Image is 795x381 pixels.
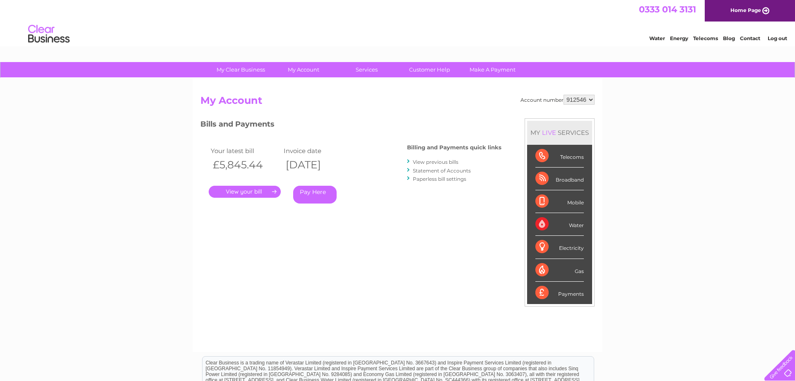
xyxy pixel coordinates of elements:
[209,145,282,156] td: Your latest bill
[535,282,584,304] div: Payments
[209,186,281,198] a: .
[413,176,466,182] a: Paperless bill settings
[527,121,592,144] div: MY SERVICES
[535,213,584,236] div: Water
[413,159,458,165] a: View previous bills
[395,62,464,77] a: Customer Help
[535,145,584,168] div: Telecoms
[407,144,501,151] h4: Billing and Payments quick links
[282,156,354,173] th: [DATE]
[768,35,787,41] a: Log out
[723,35,735,41] a: Blog
[202,5,594,40] div: Clear Business is a trading name of Verastar Limited (registered in [GEOGRAPHIC_DATA] No. 3667643...
[670,35,688,41] a: Energy
[282,145,354,156] td: Invoice date
[28,22,70,47] img: logo.png
[693,35,718,41] a: Telecoms
[535,190,584,213] div: Mobile
[535,259,584,282] div: Gas
[293,186,337,204] a: Pay Here
[458,62,527,77] a: Make A Payment
[520,95,595,105] div: Account number
[639,4,696,14] a: 0333 014 3131
[200,118,501,133] h3: Bills and Payments
[740,35,760,41] a: Contact
[207,62,275,77] a: My Clear Business
[332,62,401,77] a: Services
[540,129,558,137] div: LIVE
[535,236,584,259] div: Electricity
[649,35,665,41] a: Water
[270,62,338,77] a: My Account
[200,95,595,110] h2: My Account
[535,168,584,190] div: Broadband
[413,168,471,174] a: Statement of Accounts
[209,156,282,173] th: £5,845.44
